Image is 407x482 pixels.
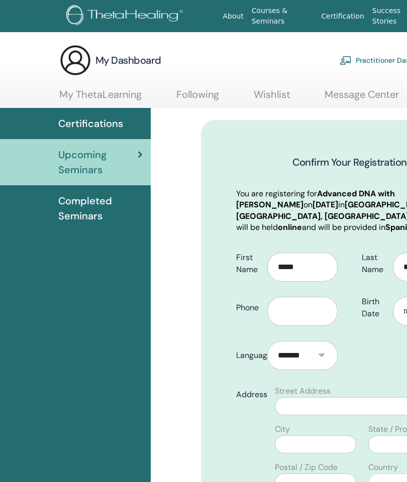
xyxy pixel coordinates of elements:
[236,188,395,210] b: Advanced DNA with [PERSON_NAME]
[340,56,352,65] img: chalkboard-teacher.svg
[275,385,331,397] label: Street Address
[254,88,290,108] a: Wishlist
[59,44,91,76] img: generic-user-icon.jpg
[229,298,267,317] label: Phone
[229,248,267,279] label: First Name
[278,222,302,232] b: online
[95,53,161,67] h3: My Dashboard
[59,88,142,108] a: My ThetaLearning
[325,88,399,108] a: Message Center
[275,461,338,473] label: Postal / Zip Code
[58,193,143,223] span: Completed Seminars
[354,248,393,279] label: Last Name
[275,423,290,435] label: City
[58,116,123,131] span: Certifications
[66,5,186,28] img: logo.png
[219,7,247,26] a: About
[176,88,219,108] a: Following
[368,461,398,473] label: Country
[354,292,393,323] label: Birth Date
[317,7,368,26] a: Certification
[248,2,318,31] a: Courses & Seminars
[58,147,138,177] span: Upcoming Seminars
[229,385,269,404] label: Address
[313,199,338,210] b: [DATE]
[229,346,267,365] label: Language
